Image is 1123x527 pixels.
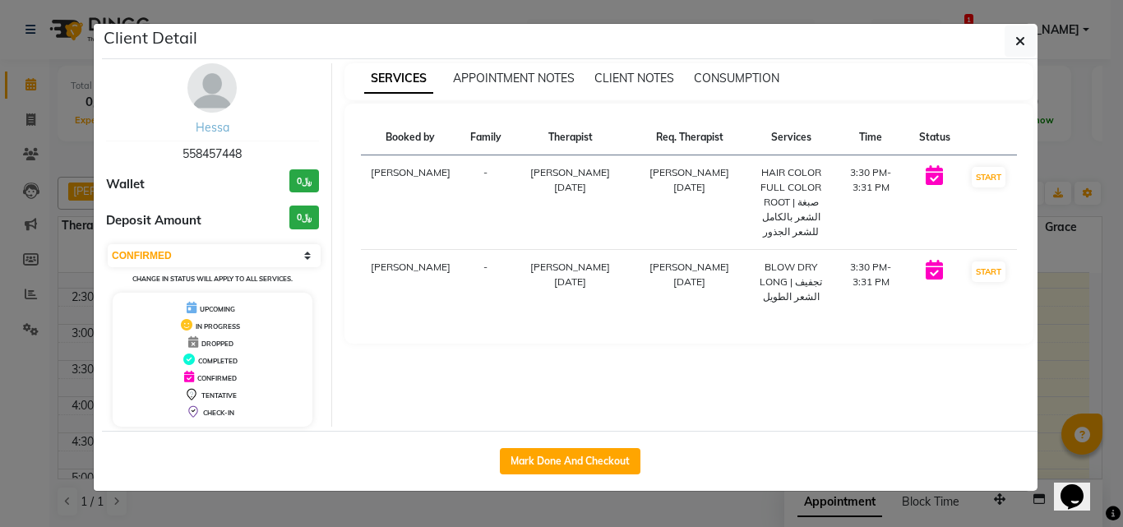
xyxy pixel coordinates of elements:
h3: ﷼0 [289,169,319,193]
span: 558457448 [183,146,242,161]
th: Booked by [361,120,460,155]
th: Services [749,120,833,155]
th: Status [909,120,960,155]
button: Mark Done And Checkout [500,448,640,474]
span: [PERSON_NAME][DATE] [530,166,610,193]
img: avatar [187,63,237,113]
span: CHECK-IN [203,409,234,417]
button: START [972,167,1005,187]
span: IN PROGRESS [196,322,240,331]
span: APPOINTMENT NOTES [453,71,575,86]
div: BLOW DRY LONG | تجفيف الشعر الطويل [759,260,823,304]
td: - [460,250,511,315]
span: TENTATIVE [201,391,237,400]
span: CONFIRMED [197,374,237,382]
span: CONSUMPTION [694,71,779,86]
small: Change in status will apply to all services. [132,275,293,283]
td: [PERSON_NAME] [361,155,460,250]
div: HAIR COLOR FULL COLOR ROOT | صبغة الشعر بالكامل للشعر الجذور [759,165,823,239]
span: [PERSON_NAME][DATE] [530,261,610,288]
th: Family [460,120,511,155]
td: [PERSON_NAME] [361,250,460,315]
span: COMPLETED [198,357,238,365]
td: - [460,155,511,250]
span: UPCOMING [200,305,235,313]
span: [PERSON_NAME][DATE] [649,166,729,193]
th: Time [833,120,909,155]
h3: ﷼0 [289,206,319,229]
th: Therapist [511,120,631,155]
button: START [972,261,1005,282]
td: 3:30 PM-3:31 PM [833,250,909,315]
span: [PERSON_NAME][DATE] [649,261,729,288]
iframe: chat widget [1054,461,1107,511]
span: DROPPED [201,340,233,348]
span: Deposit Amount [106,211,201,230]
span: Wallet [106,175,145,194]
span: CLIENT NOTES [594,71,674,86]
td: 3:30 PM-3:31 PM [833,155,909,250]
span: SERVICES [364,64,433,94]
th: Req. Therapist [630,120,749,155]
h5: Client Detail [104,25,197,50]
a: Hessa [196,120,229,135]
